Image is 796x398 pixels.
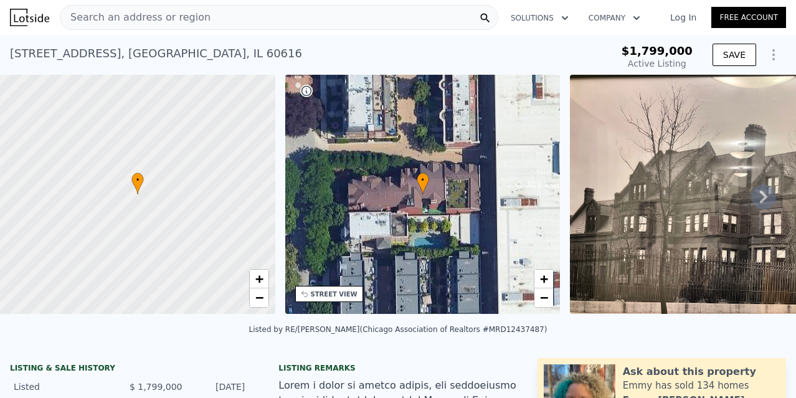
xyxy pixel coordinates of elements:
[60,10,211,25] span: Search an address or region
[711,7,786,28] a: Free Account
[311,290,358,299] div: STREET VIEW
[192,381,245,393] div: [DATE]
[628,59,686,69] span: Active Listing
[534,270,553,288] a: Zoom in
[10,363,249,376] div: LISTING & SALE HISTORY
[250,288,268,307] a: Zoom out
[540,271,548,287] span: +
[623,379,749,392] div: Emmy has sold 134 homes
[622,44,693,57] span: $1,799,000
[417,174,429,186] span: •
[255,290,263,305] span: −
[10,9,49,26] img: Lotside
[131,173,144,194] div: •
[130,382,182,392] span: $ 1,799,000
[623,364,756,379] div: Ask about this property
[501,7,579,29] button: Solutions
[131,174,144,186] span: •
[250,270,268,288] a: Zoom in
[713,44,756,66] button: SAVE
[14,381,120,393] div: Listed
[249,325,547,334] div: Listed by RE/[PERSON_NAME] (Chicago Association of Realtors #MRD12437487)
[278,363,517,373] div: Listing remarks
[655,11,711,24] a: Log In
[579,7,650,29] button: Company
[10,45,302,62] div: [STREET_ADDRESS] , [GEOGRAPHIC_DATA] , IL 60616
[540,290,548,305] span: −
[255,271,263,287] span: +
[761,42,786,67] button: Show Options
[534,288,553,307] a: Zoom out
[417,173,429,194] div: •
